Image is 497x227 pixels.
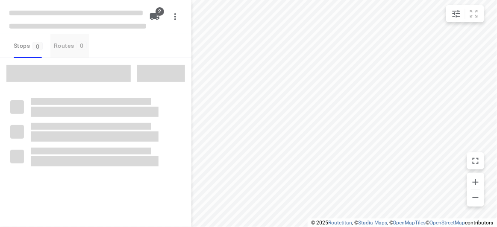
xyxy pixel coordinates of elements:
a: OpenMapTiles [393,220,426,226]
div: small contained button group [446,5,484,22]
a: OpenStreetMap [430,220,465,226]
a: Stadia Maps [358,220,387,226]
li: © 2025 , © , © © contributors [311,220,494,226]
button: Map settings [448,5,465,22]
a: Routetitan [328,220,352,226]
